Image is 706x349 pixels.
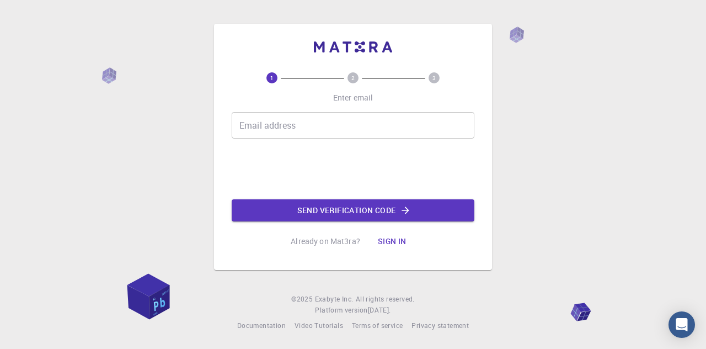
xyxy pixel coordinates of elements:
[352,320,403,331] a: Terms of service
[368,305,391,316] a: [DATE].
[315,305,367,316] span: Platform version
[315,294,354,303] span: Exabyte Inc.
[295,320,343,331] a: Video Tutorials
[351,74,355,82] text: 2
[368,305,391,314] span: [DATE] .
[369,230,415,252] button: Sign in
[352,321,403,330] span: Terms of service
[295,321,343,330] span: Video Tutorials
[291,294,314,305] span: © 2025
[356,294,415,305] span: All rights reserved.
[237,321,286,330] span: Documentation
[269,147,437,191] iframe: reCAPTCHA
[270,74,274,82] text: 1
[432,74,436,82] text: 3
[237,320,286,331] a: Documentation
[315,294,354,305] a: Exabyte Inc.
[668,311,695,338] div: Open Intercom Messenger
[411,320,469,331] a: Privacy statement
[333,92,373,103] p: Enter email
[291,236,360,247] p: Already on Mat3ra?
[411,321,469,330] span: Privacy statement
[232,199,474,221] button: Send verification code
